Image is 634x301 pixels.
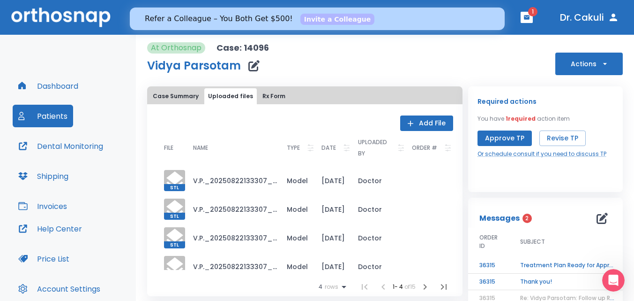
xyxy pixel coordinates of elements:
[11,8,111,27] img: Orthosnap
[477,96,537,107] p: Required actions
[164,213,185,220] span: STL
[279,252,314,281] td: Model
[186,195,279,224] td: V.P._20250822133307_LowerJaw.stl_simplified.stl
[13,105,73,127] button: Patients
[404,283,416,291] span: of 15
[216,42,269,54] p: Case: 14096
[13,165,74,187] button: Shipping
[556,9,623,26] button: Dr. Cakuli
[186,252,279,281] td: V.P._20250822133307_UpperJaw.stl_simplified.stl
[520,238,545,246] span: SUBJECT
[477,131,532,146] button: Approve TP
[13,247,75,270] button: Price List
[259,88,289,104] button: Rx Form
[506,115,536,123] span: 1 required
[468,274,509,290] td: 36315
[602,269,625,292] iframe: Intercom live chat
[400,116,453,131] button: Add File
[151,42,201,54] p: At Orthosnap
[509,257,626,274] td: Treatment Plan Ready for Approval!
[13,195,73,217] button: Invoices
[13,217,88,240] button: Help Center
[314,166,351,195] td: [DATE]
[314,252,351,281] td: [DATE]
[147,60,241,71] h1: Vidya Parsotam
[412,142,437,154] p: ORDER #
[509,274,626,290] td: Thank you!
[13,135,109,157] button: Dental Monitoring
[322,284,338,290] span: rows
[314,195,351,224] td: [DATE]
[164,241,185,248] span: STL
[164,184,185,191] span: STL
[479,213,520,224] p: Messages
[13,75,84,97] button: Dashboard
[130,8,505,30] iframe: Intercom live chat banner
[279,224,314,252] td: Model
[351,195,404,224] td: Doctor
[358,137,390,159] p: UPLOADED BY
[528,7,537,16] span: 1
[164,145,173,151] span: FILE
[477,150,606,158] a: Or schedule consult if you need to discuss TP
[279,195,314,224] td: Model
[479,233,498,250] span: ORDER ID
[279,166,314,195] td: Model
[314,224,351,252] td: [DATE]
[149,88,461,104] div: tabs
[477,115,570,123] p: You have action item
[186,166,279,195] td: V.P._20250822133307_UpperJaw.stl_simplified.stl
[555,53,623,75] button: Actions
[321,142,336,154] p: DATE
[149,88,202,104] button: Case Summary
[351,166,404,195] td: Doctor
[468,257,509,274] td: 36315
[186,224,279,252] td: V.P._20250822133307_LowerJaw.stl_simplified.stl
[522,214,532,223] span: 2
[193,145,208,151] span: NAME
[393,283,404,291] span: 1 - 4
[351,224,404,252] td: Doctor
[539,131,586,146] button: Revise TP
[287,142,300,154] p: TYPE
[13,278,106,300] button: Account Settings
[351,252,404,281] td: Doctor
[204,88,257,104] button: Uploaded files
[319,284,322,290] span: 4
